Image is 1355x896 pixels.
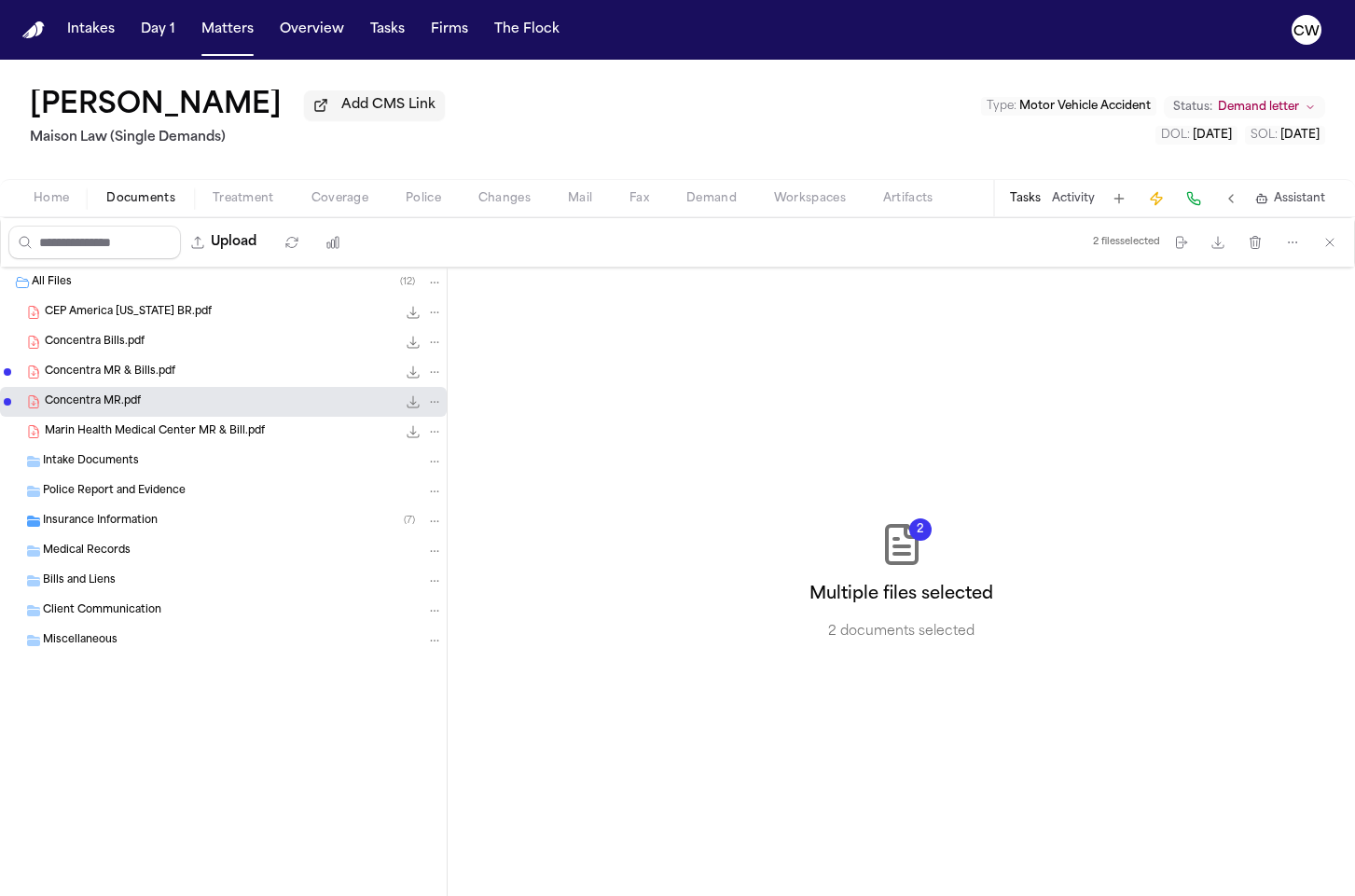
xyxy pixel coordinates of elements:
button: Create Immediate Task [1143,186,1169,212]
span: Motor Vehicle Accident [1019,101,1151,112]
span: Fax [629,191,649,206]
button: Download Concentra MR & Bills.pdf [404,363,422,381]
img: Finch Logo [22,21,45,39]
button: Activity [1052,191,1095,206]
div: 2 files selected [1093,236,1160,248]
button: Edit Type: Motor Vehicle Accident [981,97,1156,116]
span: Intake Documents [43,454,139,470]
span: Changes [478,191,531,206]
button: Day 1 [133,13,183,47]
span: Assistant [1274,191,1325,206]
p: 2 documents selected [828,623,975,641]
span: Type : [987,101,1016,112]
span: Status: [1173,100,1212,115]
button: Edit matter name [30,90,282,123]
span: [DATE] [1193,130,1232,141]
span: Police [406,191,441,206]
span: Coverage [311,191,368,206]
span: SOL : [1251,130,1278,141]
button: Edit SOL: 2026-04-30 [1245,126,1325,145]
button: Download CEP America California BR.pdf [404,303,422,322]
span: [DATE] [1280,130,1320,141]
span: Marin Health Medical Center MR & Bill.pdf [45,424,265,440]
button: Upload [181,226,268,259]
h2: Multiple files selected [809,582,993,608]
span: Home [34,191,69,206]
button: Edit DOL: 2024-04-30 [1155,126,1237,145]
button: Intakes [60,13,122,47]
span: Workspaces [774,191,846,206]
h2: Maison Law (Single Demands) [30,127,445,149]
span: All Files [32,275,72,291]
button: Matters [194,13,261,47]
a: Home [22,21,45,39]
button: Tasks [1010,191,1041,206]
span: ( 12 ) [400,277,415,287]
input: Search files [8,226,181,259]
button: Download Concentra Bills.pdf [404,333,422,352]
span: Demand [686,191,737,206]
span: Documents [106,191,175,206]
span: Police Report and Evidence [43,484,186,500]
button: Tasks [363,13,412,47]
button: Make a Call [1181,186,1207,212]
button: Download Concentra MR.pdf [404,393,422,411]
span: Bills and Liens [43,573,116,589]
h1: [PERSON_NAME] [30,90,282,123]
span: Concentra MR & Bills.pdf [45,365,175,380]
button: Download Marin Health Medical Center MR & Bill.pdf [404,422,422,441]
span: CEP America [US_STATE] BR.pdf [45,305,212,321]
span: Client Communication [43,603,161,619]
button: Firms [423,13,476,47]
span: Insurance Information [43,514,158,530]
button: The Flock [487,13,567,47]
span: Miscellaneous [43,633,118,649]
span: ( 7 ) [404,516,415,526]
span: Artifacts [883,191,933,206]
span: Mail [568,191,592,206]
span: Add CMS Link [341,96,436,115]
span: DOL : [1161,130,1190,141]
span: Demand letter [1218,100,1299,115]
span: Treatment [213,191,274,206]
span: Medical Records [43,544,131,559]
span: Concentra MR.pdf [45,394,141,410]
button: Assistant [1255,191,1325,206]
button: Overview [272,13,352,47]
span: Concentra Bills.pdf [45,335,145,351]
div: 2 [909,518,932,541]
button: Add Task [1106,186,1132,212]
button: Add CMS Link [304,90,445,120]
button: Change status from Demand letter [1164,96,1325,118]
